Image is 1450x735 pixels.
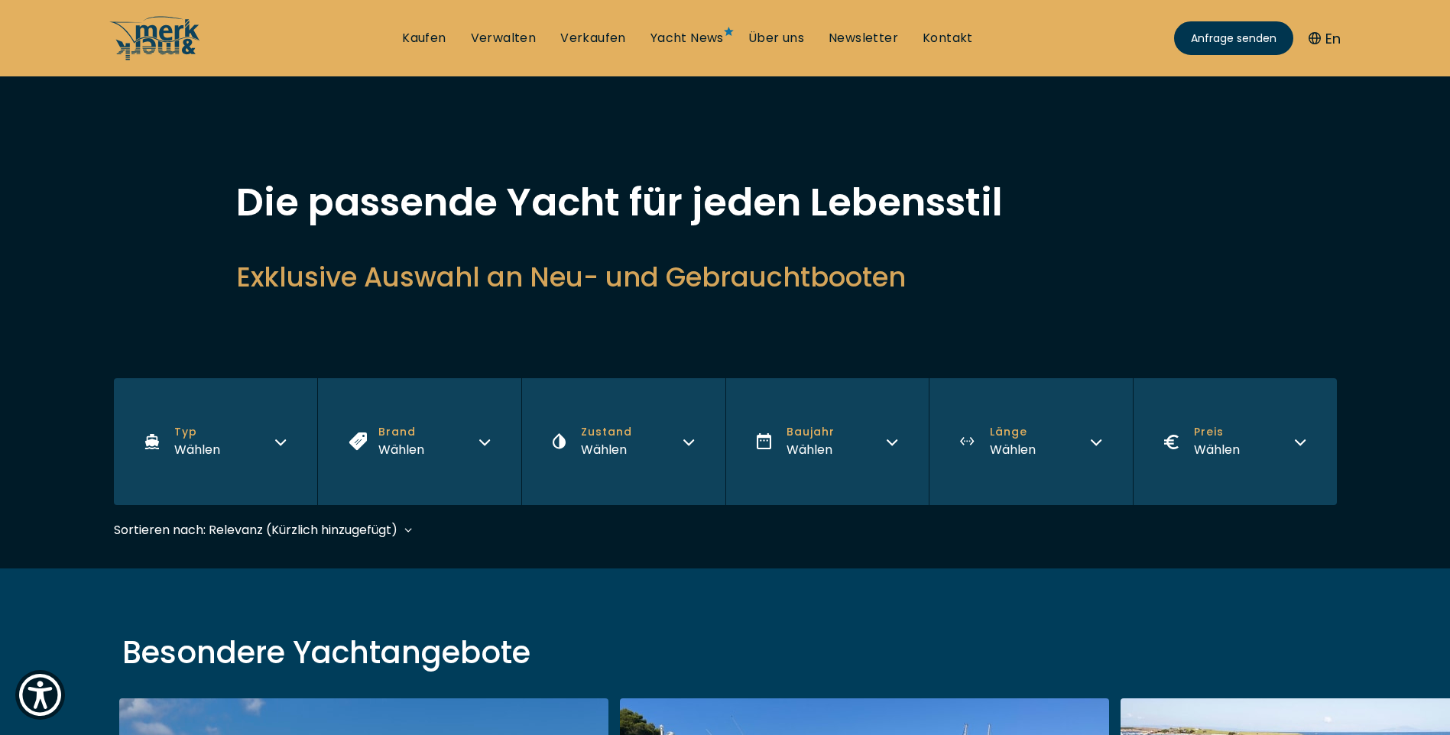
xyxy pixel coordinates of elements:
button: TypWählen [114,378,318,505]
span: Länge [990,424,1036,440]
a: Über uns [748,30,804,47]
button: Show Accessibility Preferences [15,670,65,720]
div: Wählen [1194,440,1240,459]
span: Brand [378,424,424,440]
div: Wählen [787,440,835,459]
a: Yacht News [650,30,724,47]
span: Typ [174,424,220,440]
button: BaujahrWählen [725,378,929,505]
a: Anfrage senden [1174,21,1293,55]
span: Anfrage senden [1191,31,1276,47]
button: BrandWählen [317,378,521,505]
div: Wählen [581,440,632,459]
a: Verwalten [471,30,537,47]
a: Newsletter [829,30,898,47]
a: Verkaufen [560,30,626,47]
a: Kontakt [923,30,973,47]
span: Baujahr [787,424,835,440]
h2: Exklusive Auswahl an Neu- und Gebrauchtbooten [236,258,1215,296]
span: Zustand [581,424,632,440]
button: PreisWählen [1133,378,1337,505]
button: En [1309,28,1341,49]
a: Kaufen [402,30,446,47]
div: Wählen [378,440,424,459]
button: LängeWählen [929,378,1133,505]
div: Sortieren nach: Relevanz (Kürzlich hinzugefügt) [114,520,397,539]
button: ZustandWählen [521,378,725,505]
div: Wählen [174,440,220,459]
div: Wählen [990,440,1036,459]
h1: Die passende Yacht für jeden Lebensstil [236,183,1215,222]
span: Preis [1194,424,1240,440]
